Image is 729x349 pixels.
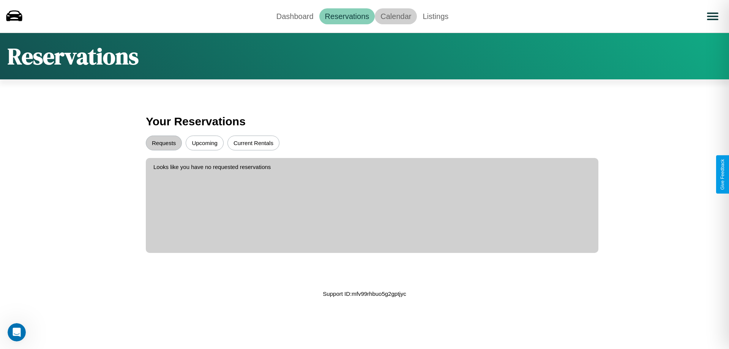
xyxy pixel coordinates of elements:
[417,8,454,24] a: Listings
[146,111,583,132] h3: Your Reservations
[375,8,417,24] a: Calendar
[720,159,725,190] div: Give Feedback
[153,162,591,172] p: Looks like you have no requested reservations
[8,41,139,72] h1: Reservations
[186,136,224,150] button: Upcoming
[702,6,723,27] button: Open menu
[8,323,26,341] iframe: Intercom live chat
[271,8,319,24] a: Dashboard
[146,136,182,150] button: Requests
[227,136,279,150] button: Current Rentals
[319,8,375,24] a: Reservations
[323,289,406,299] p: Support ID: mfv99rhbuo5g2gptjyc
